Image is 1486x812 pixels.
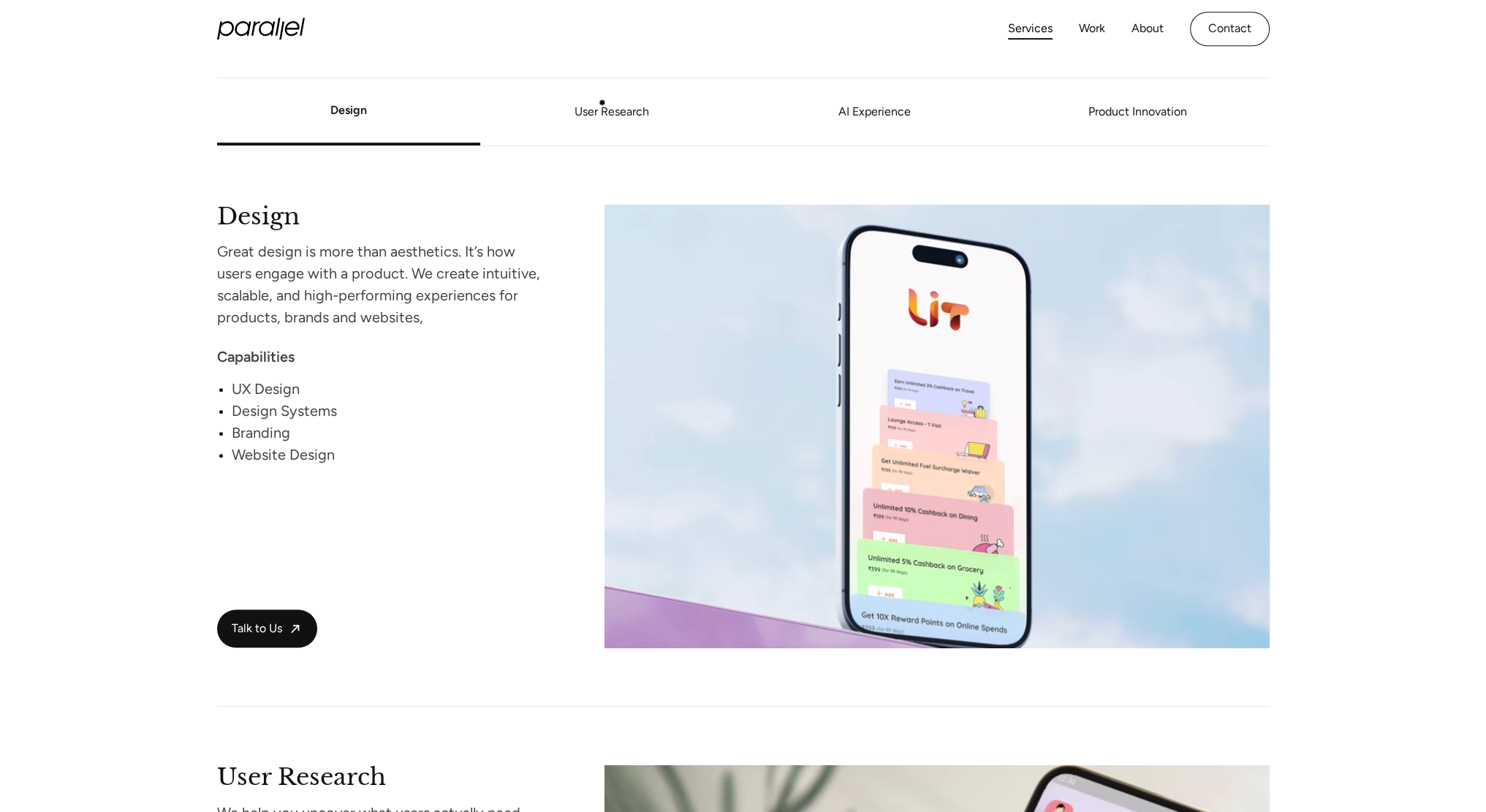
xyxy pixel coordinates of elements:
[232,621,282,637] span: Talk to Us
[1190,12,1270,46] a: Contact
[1008,18,1053,39] a: Services
[217,205,550,224] h2: Design
[217,765,550,785] h2: User Research
[232,422,550,444] div: Branding
[217,18,305,39] a: home
[232,444,550,466] div: Website Design
[217,240,550,328] div: Great design is more than aesthetics. It’s how users engage with a product. We create intuitive, ...
[1131,18,1164,39] a: About
[743,107,1007,116] a: AI Experience
[217,346,550,368] div: Capabilities
[1007,107,1270,116] a: Product Innovation
[232,378,550,400] div: UX Design
[232,400,550,422] div: Design Systems
[217,610,317,648] a: Talk to Us
[480,107,743,116] a: User Research
[1079,18,1105,39] a: Work
[330,103,367,117] a: Design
